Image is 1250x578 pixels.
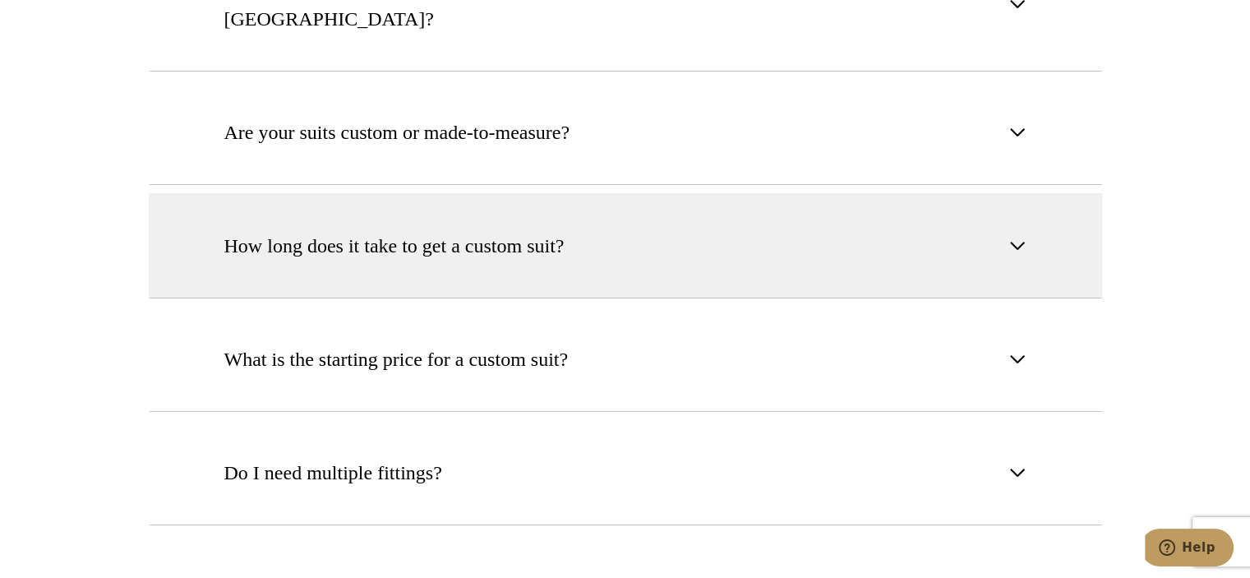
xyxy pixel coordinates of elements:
[1145,529,1234,570] iframe: Opens a widget where you can chat to one of our agents
[149,193,1102,298] button: How long does it take to get a custom suit?
[149,80,1102,185] button: Are your suits custom or made-to-measure?
[224,118,570,147] span: Are your suits custom or made-to-measure?
[224,231,565,261] span: How long does it take to get a custom suit?
[149,420,1102,525] button: Do I need multiple fittings?
[149,307,1102,412] button: What is the starting price for a custom suit?
[224,344,569,374] span: What is the starting price for a custom suit?
[224,458,442,488] span: Do I need multiple fittings?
